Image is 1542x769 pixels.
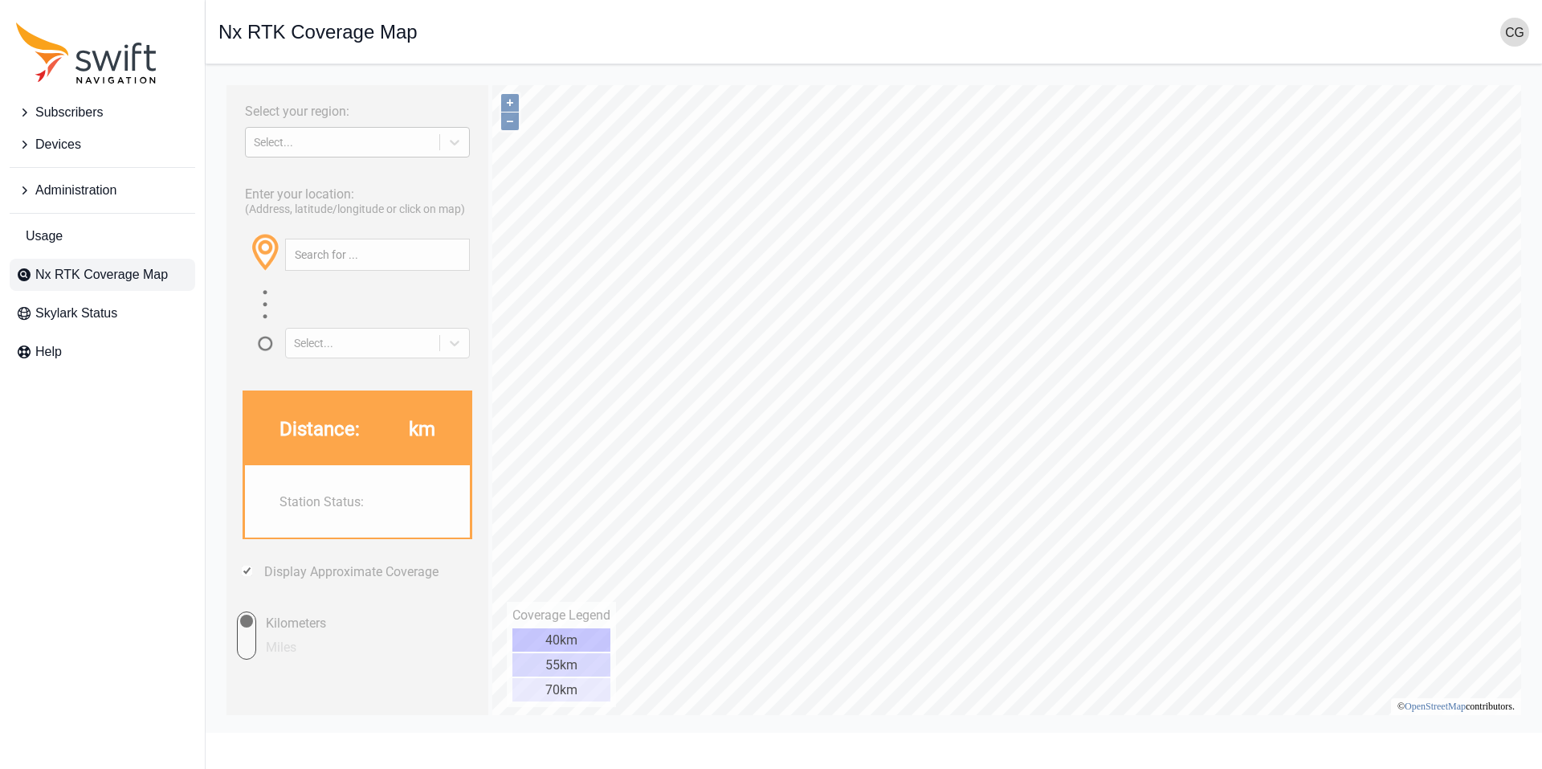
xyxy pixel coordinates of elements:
span: Administration [35,181,116,200]
div: 55km [294,576,392,599]
button: Administration [10,174,195,207]
span: Skylark Status [35,304,117,323]
span: Help [35,342,62,362]
a: OpenStreetMap [1186,624,1247,635]
a: Nx RTK Coverage Map [10,259,195,291]
span: Subscribers [35,103,103,122]
h1: Nx RTK Coverage Map [218,22,418,42]
div: 40km [294,551,392,575]
a: Help [10,336,195,368]
button: Subscribers [10,96,195,129]
span: Devices [35,135,81,154]
a: Skylark Status [10,297,195,329]
button: Devices [10,129,195,161]
div: 70km [294,601,392,624]
span: Nx RTK Coverage Map [35,265,168,284]
li: © contributors. [1179,624,1296,635]
iframe: RTK Map [218,77,1529,720]
div: Coverage Legend [294,530,392,546]
img: user photo [1500,18,1529,47]
span: Usage [26,227,63,246]
a: Usage [10,220,195,252]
